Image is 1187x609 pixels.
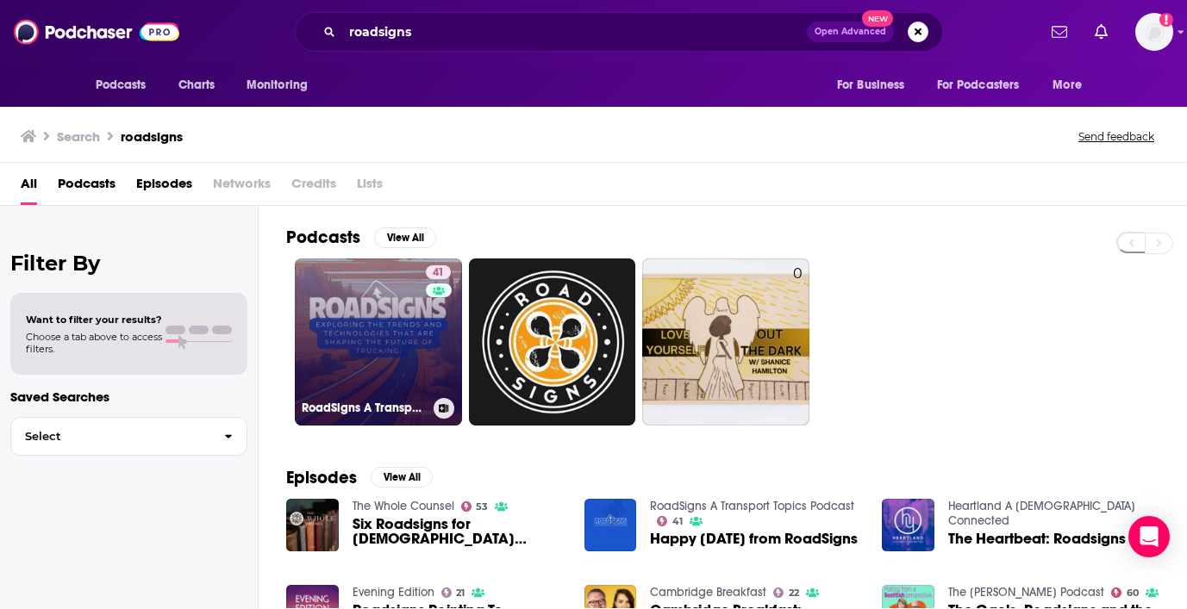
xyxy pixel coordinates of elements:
[57,128,100,145] h3: Search
[286,467,357,488] h2: Episodes
[353,499,454,513] a: The Whole Counsel
[793,265,803,419] div: 0
[286,227,360,248] h2: Podcasts
[234,69,330,102] button: open menu
[1073,129,1159,144] button: Send feedback
[837,73,905,97] span: For Business
[286,499,339,551] img: Six Roadsigns for Christian Liberty
[441,587,465,598] a: 21
[371,467,433,488] button: View All
[948,585,1104,600] a: The Lesley Riddoch Podcast
[58,170,116,205] a: Podcasts
[433,264,444,282] span: 41
[1088,17,1115,47] a: Show notifications dropdown
[353,585,434,600] a: Evening Edition
[1045,17,1074,47] a: Show notifications dropdown
[11,431,210,442] span: Select
[357,170,383,205] span: Lists
[10,388,247,405] p: Saved Searches
[302,401,427,415] h3: RoadSigns A Transport Topics Podcast
[1053,73,1082,97] span: More
[286,467,433,488] a: EpisodesView All
[650,585,766,600] a: Cambridge Breakfast
[26,314,162,326] span: Want to filter your results?
[789,589,799,597] span: 22
[426,265,451,279] a: 41
[84,69,169,102] button: open menu
[815,28,886,36] span: Open Advanced
[948,531,1126,546] a: The Heartbeat: Roadsigns
[773,587,799,598] a: 22
[1127,589,1139,597] span: 60
[26,331,162,355] span: Choose a tab above to access filters.
[178,73,216,97] span: Charts
[1159,13,1173,27] svg: Add a profile image
[937,73,1020,97] span: For Podcasters
[14,16,179,48] img: Podchaser - Follow, Share and Rate Podcasts
[650,531,858,546] a: Happy Thanksgiving from RoadSigns
[247,73,308,97] span: Monitoring
[476,503,488,511] span: 53
[167,69,226,102] a: Charts
[461,501,489,512] a: 53
[295,12,943,52] div: Search podcasts, credits, & more...
[286,227,436,248] a: PodcastsView All
[650,531,858,546] span: Happy [DATE] from RoadSigns
[456,589,465,597] span: 21
[1128,516,1170,557] div: Open Intercom Messenger
[882,499,934,551] img: The Heartbeat: Roadsigns
[650,499,854,513] a: RoadSigns A Transport Topics Podcast
[1135,13,1173,51] span: Logged in as addi44
[807,22,894,42] button: Open AdvancedNew
[353,517,564,546] span: Six Roadsigns for [DEMOGRAPHIC_DATA] Liberty
[353,517,564,546] a: Six Roadsigns for Christian Liberty
[21,170,37,205] a: All
[10,251,247,276] h2: Filter By
[295,258,462,426] a: 41RoadSigns A Transport Topics Podcast
[96,73,147,97] span: Podcasts
[642,258,809,426] a: 0
[862,10,893,27] span: New
[1135,13,1173,51] img: User Profile
[291,170,336,205] span: Credits
[1135,13,1173,51] button: Show profile menu
[825,69,927,102] button: open menu
[121,128,183,145] h3: roadsigns
[948,499,1135,528] a: Heartland A Church Connected
[10,417,247,456] button: Select
[342,18,807,46] input: Search podcasts, credits, & more...
[374,227,436,248] button: View All
[672,518,683,525] span: 41
[136,170,192,205] a: Episodes
[213,170,271,205] span: Networks
[926,69,1045,102] button: open menu
[657,516,683,526] a: 41
[584,499,637,551] img: Happy Thanksgiving from RoadSigns
[1111,587,1139,598] a: 60
[1040,69,1103,102] button: open menu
